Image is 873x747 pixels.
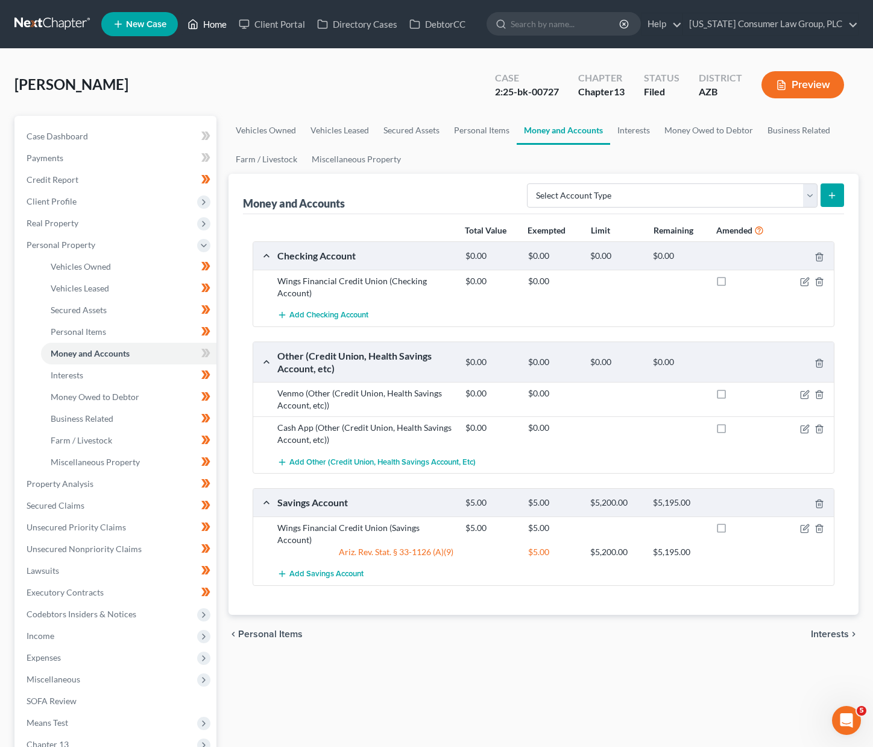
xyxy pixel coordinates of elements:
div: Wings Financial Credit Union (Checking Account) [271,275,459,299]
span: Personal Items [238,629,303,639]
button: Preview [761,71,844,98]
div: $5,200.00 [584,497,647,509]
div: $0.00 [459,275,522,287]
strong: Remaining [654,225,693,235]
strong: Limit [591,225,610,235]
i: chevron_right [849,629,859,639]
strong: Total Value [465,225,506,235]
a: Personal Items [447,116,517,145]
div: Status [644,71,679,85]
div: $0.00 [459,250,522,262]
a: Business Related [41,408,216,430]
span: Miscellaneous [27,674,80,684]
a: Credit Report [17,169,216,191]
span: Interests [811,629,849,639]
button: Interests chevron_right [811,629,859,639]
button: Add Savings Account [277,563,364,585]
a: Secured Assets [41,299,216,321]
div: 2:25-bk-00727 [495,85,559,99]
span: Money Owed to Debtor [51,392,139,402]
a: Lawsuits [17,560,216,582]
a: Money Owed to Debtor [41,386,216,408]
span: Vehicles Owned [51,261,111,272]
span: Credit Report [27,174,78,185]
div: $5,200.00 [584,546,647,558]
a: Unsecured Nonpriority Claims [17,538,216,560]
strong: Amended [716,225,752,235]
a: Miscellaneous Property [41,451,216,473]
div: $0.00 [584,250,647,262]
div: Filed [644,85,679,99]
span: [PERSON_NAME] [14,75,128,93]
a: Money and Accounts [517,116,610,145]
a: [US_STATE] Consumer Law Group, PLC [683,13,858,35]
div: AZB [699,85,742,99]
span: Income [27,631,54,641]
div: $0.00 [522,275,585,287]
a: Vehicles Leased [303,116,376,145]
span: Personal Property [27,240,95,250]
span: Vehicles Leased [51,283,109,293]
span: SOFA Review [27,696,77,706]
span: Client Profile [27,196,77,206]
div: Savings Account [271,496,459,509]
span: Secured Assets [51,305,107,315]
div: $0.00 [647,357,710,368]
strong: Exempted [528,225,566,235]
div: $5,195.00 [647,497,710,509]
div: $5.00 [522,546,585,558]
span: Property Analysis [27,478,93,489]
div: $5.00 [522,497,585,509]
a: DebtorCC [403,13,471,35]
a: Secured Claims [17,495,216,517]
a: Personal Items [41,321,216,343]
div: Cash App (Other (Credit Union, Health Savings Account, etc)) [271,422,459,446]
a: Property Analysis [17,473,216,495]
a: Interests [41,364,216,386]
div: Money and Accounts [243,196,345,211]
div: $5.00 [522,522,585,534]
a: Case Dashboard [17,126,216,147]
span: Farm / Livestock [51,435,112,445]
span: Executory Contracts [27,587,104,597]
span: Real Property [27,218,78,228]
a: Money Owed to Debtor [657,116,760,145]
span: New Case [126,20,166,29]
iframe: Intercom live chat [832,706,861,735]
button: chevron_left Personal Items [228,629,303,639]
a: Business Related [760,116,837,145]
div: $0.00 [522,250,585,262]
span: Unsecured Nonpriority Claims [27,544,142,554]
a: Client Portal [233,13,311,35]
span: Add Savings Account [289,570,364,579]
span: Case Dashboard [27,131,88,141]
span: Secured Claims [27,500,84,510]
a: Miscellaneous Property [304,145,408,174]
span: Personal Items [51,326,106,337]
a: SOFA Review [17,690,216,712]
span: Miscellaneous Property [51,457,140,467]
div: Ariz. Rev. Stat. § 33-1126 (A)(9) [271,546,459,558]
a: Farm / Livestock [228,145,304,174]
div: Case [495,71,559,85]
div: $0.00 [647,250,710,262]
a: Vehicles Owned [228,116,303,145]
button: Add Other (Credit Union, Health Savings Account, etc) [277,451,476,473]
span: Money and Accounts [51,348,130,358]
a: Executory Contracts [17,582,216,603]
a: Vehicles Owned [41,256,216,278]
span: Expenses [27,652,61,663]
div: $0.00 [522,387,585,399]
div: $0.00 [459,357,522,368]
span: Lawsuits [27,565,59,576]
a: Secured Assets [376,116,447,145]
div: Checking Account [271,249,459,262]
a: Unsecured Priority Claims [17,517,216,538]
span: 5 [857,706,866,716]
span: Unsecured Priority Claims [27,522,126,532]
button: Add Checking Account [277,304,368,326]
span: 13 [614,86,625,97]
div: Venmo (Other (Credit Union, Health Savings Account, etc)) [271,387,459,412]
span: Add Other (Credit Union, Health Savings Account, etc) [289,457,476,467]
div: $0.00 [522,357,585,368]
